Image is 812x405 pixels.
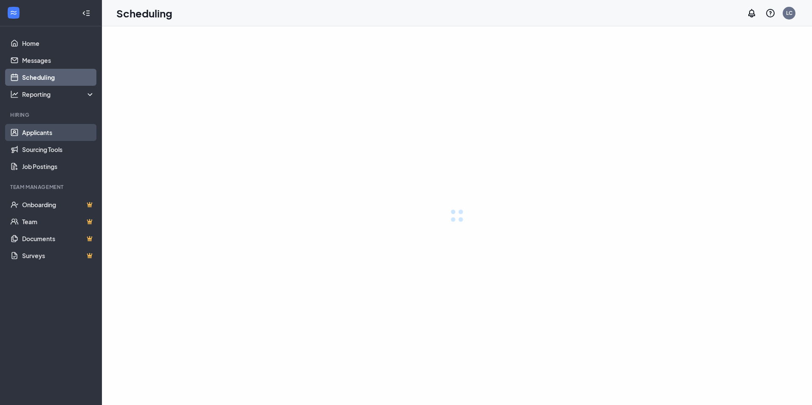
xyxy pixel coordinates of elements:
svg: QuestionInfo [765,8,775,18]
a: Scheduling [22,69,95,86]
a: OnboardingCrown [22,196,95,213]
a: Sourcing Tools [22,141,95,158]
svg: Notifications [747,8,757,18]
a: TeamCrown [22,213,95,230]
div: Team Management [10,183,93,191]
svg: Analysis [10,90,19,98]
svg: WorkstreamLogo [9,8,18,17]
div: Hiring [10,111,93,118]
a: Home [22,35,95,52]
a: Job Postings [22,158,95,175]
a: SurveysCrown [22,247,95,264]
a: DocumentsCrown [22,230,95,247]
div: Reporting [22,90,95,98]
h1: Scheduling [116,6,172,20]
div: LC [786,9,792,17]
a: Applicants [22,124,95,141]
a: Messages [22,52,95,69]
svg: Collapse [82,9,90,17]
